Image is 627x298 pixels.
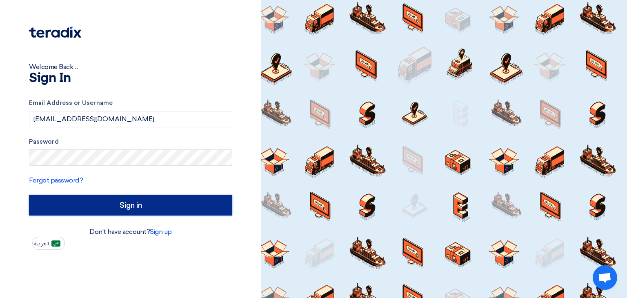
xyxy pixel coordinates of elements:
[34,241,49,247] span: العربية
[29,227,232,237] div: Don't have account?
[29,111,232,127] input: Enter your business email or username
[29,27,81,38] img: Teradix logo
[51,240,60,247] img: ar-AR.png
[29,137,232,147] label: Password
[29,176,83,184] a: Forgot password?
[32,237,65,250] button: العربية
[150,228,172,236] a: Sign up
[593,265,617,290] a: Open chat
[29,62,232,72] div: Welcome Back ...
[29,72,232,85] h1: Sign In
[29,195,232,216] input: Sign in
[29,98,232,108] label: Email Address or Username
